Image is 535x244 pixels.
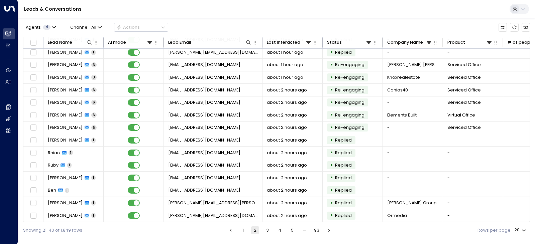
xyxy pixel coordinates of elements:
[330,148,333,158] div: •
[48,150,60,156] span: Rhian
[227,226,235,234] button: Go to previous page
[24,6,82,12] a: Leads & Conversations
[29,187,37,194] span: Toggle select row
[335,112,364,118] span: Trigger
[29,199,37,207] span: Toggle select row
[383,134,443,147] td: -
[267,175,307,181] span: about 2 hours ago
[330,60,333,70] div: •
[330,97,333,108] div: •
[335,125,364,130] span: Trigger
[267,87,307,93] span: about 2 hours ago
[168,87,240,93] span: ltutcu@canias40.com
[387,87,408,93] span: Canias40
[117,25,140,30] div: Actions
[267,187,307,193] span: about 2 hours ago
[48,187,56,193] span: Ben
[330,210,333,221] div: •
[91,213,96,218] span: 1
[267,49,303,55] span: about 1 hour ago
[267,200,307,206] span: about 2 hours ago
[168,137,240,143] span: marco.cornelli@macegroup.com
[335,162,352,168] span: Replied
[91,200,96,205] span: 1
[327,39,372,46] div: Status
[29,86,37,94] span: Toggle select row
[168,39,191,46] div: Lead Email
[168,162,240,168] span: ruby.abery@sheridanmaine.com
[91,112,97,117] span: 6
[267,150,307,156] span: about 2 hours ago
[330,160,333,171] div: •
[168,49,258,55] span: dimitris.niavis@dialecticanet.com
[447,39,465,46] div: Product
[443,184,503,197] td: -
[168,62,240,68] span: rob@middletonjones.com
[443,172,503,184] td: -
[48,137,83,143] span: Marco
[43,25,50,30] span: 4
[267,125,307,131] span: about 2 hours ago
[29,162,37,169] span: Toggle select row
[447,39,493,46] div: Product
[387,39,423,46] div: Company Name
[91,87,97,92] span: 6
[91,100,97,105] span: 6
[48,49,83,55] span: Dimitris Niavis
[48,213,83,219] span: Roberta Scendoni
[330,110,333,120] div: •
[91,62,97,67] span: 3
[383,172,443,184] td: -
[383,96,443,109] td: -
[276,226,284,234] button: Go to page 4
[48,200,83,206] span: Suzette Edmondson
[29,212,37,219] span: Toggle select row
[168,125,240,131] span: ragghu1988@gmail.com
[168,187,240,193] span: ben@universalworks.co.uk
[330,198,333,208] div: •
[91,25,96,30] span: All
[267,213,307,219] span: about 2 hours ago
[335,49,352,55] span: Replied
[447,74,481,80] span: Serviced Office
[48,62,83,68] span: Rob Pratt
[335,213,352,218] span: Replied
[168,39,252,46] div: Lead Email
[67,163,72,168] span: 1
[48,112,83,118] span: Abdolhamid Keshmiri
[499,23,507,31] button: Customize
[447,125,481,131] span: Serviced Office
[335,175,352,181] span: Replied
[443,46,503,59] td: -
[330,85,333,95] div: •
[330,72,333,83] div: •
[251,226,259,234] button: page 2
[91,125,97,130] span: 6
[29,174,37,182] span: Toggle select row
[383,159,443,172] td: -
[335,187,352,193] span: Replied
[443,147,503,159] td: -
[168,213,258,219] span: roberta.scendoni@ormedia.co.uk
[447,112,475,118] span: Virtual Office
[48,99,83,105] span: Ranbeer Singh
[267,39,312,46] div: Last Interacted
[330,47,333,57] div: •
[29,124,37,132] span: Toggle select row
[29,99,37,106] span: Toggle select row
[108,39,126,46] div: AI mode
[29,111,37,119] span: Toggle select row
[108,39,153,46] div: AI mode
[168,74,240,80] span: nico.kidel@knoxrealestate.co.uk
[335,62,364,67] span: Trigger
[288,226,296,234] button: Go to page 5
[383,184,443,197] td: -
[325,226,333,234] button: Go to next page
[443,134,503,147] td: -
[48,175,83,181] span: Keith
[91,138,96,143] span: 1
[48,125,83,131] span: Ragu Raj
[267,112,307,118] span: about 2 hours ago
[267,137,307,143] span: about 2 hours ago
[330,135,333,146] div: •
